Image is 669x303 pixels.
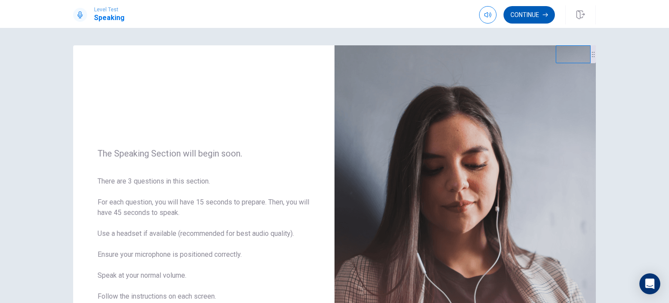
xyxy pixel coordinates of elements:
[94,13,125,23] h1: Speaking
[639,273,660,294] div: Open Intercom Messenger
[94,7,125,13] span: Level Test
[503,6,555,24] button: Continue
[98,148,310,159] span: The Speaking Section will begin soon.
